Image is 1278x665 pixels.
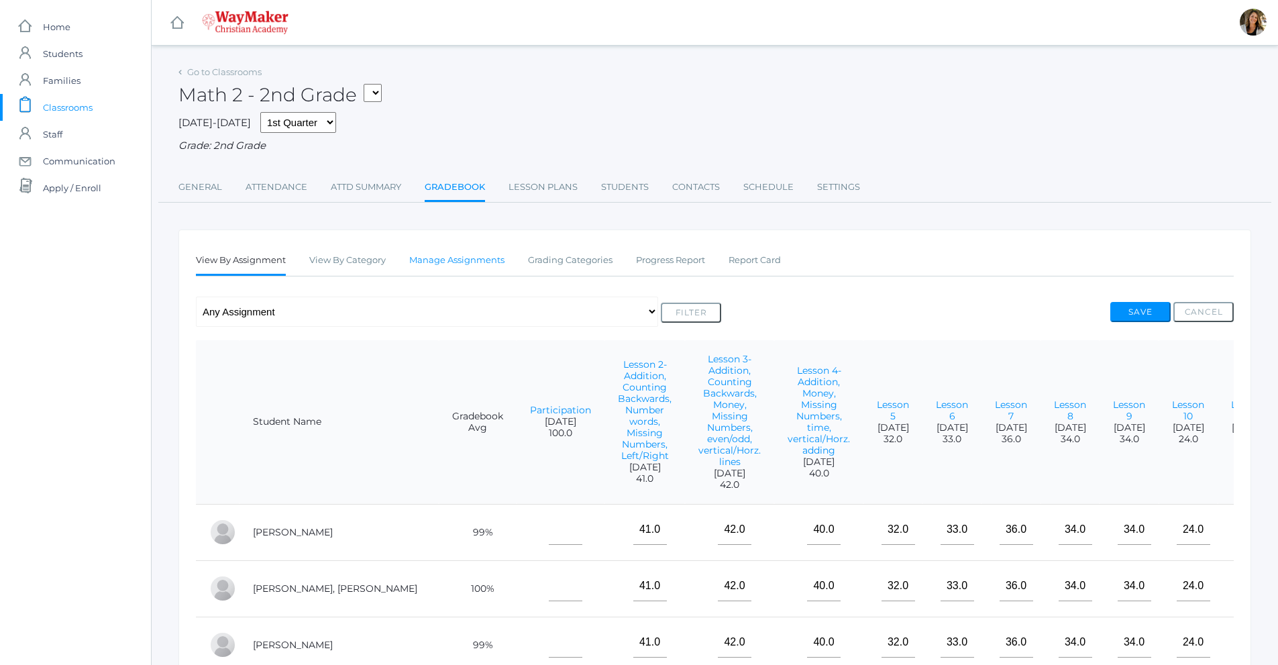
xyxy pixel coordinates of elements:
span: [DATE] [618,462,672,473]
span: Staff [43,121,62,148]
span: Home [43,13,70,40]
a: Lesson 11 [1231,399,1263,422]
a: [PERSON_NAME] [253,526,333,538]
a: Grading Categories [528,247,613,274]
a: Lesson 3- Addition, Counting Backwards, Money, Missing Numbers, even/odd, vertical/Horz. lines [698,353,761,468]
a: View By Category [309,247,386,274]
span: [DATE] [1231,422,1263,433]
span: 34.0 [1054,433,1086,445]
span: 40.0 [788,468,850,479]
span: 42.0 [698,479,761,491]
a: Lesson 9 [1113,399,1145,422]
span: [DATE] [788,456,850,468]
a: View By Assignment [196,247,286,276]
a: Schedule [743,174,794,201]
th: Student Name [239,340,439,505]
a: Lesson 2- Addition, Counting Backwards, Number words, Missing Numbers, Left/Right [618,358,672,462]
span: [DATE] [1113,422,1145,433]
a: Lesson 6 [936,399,968,422]
span: Apply / Enroll [43,174,101,201]
div: Graham Bassett [209,519,236,546]
a: Lesson Plans [509,174,578,201]
td: 99% [439,504,517,560]
a: Settings [817,174,860,201]
span: [DATE] [698,468,761,479]
a: [PERSON_NAME] [253,639,333,651]
button: Cancel [1173,302,1234,322]
span: [DATE] [995,422,1027,433]
a: Lesson 8 [1054,399,1086,422]
div: Amber Farnes [1240,9,1267,36]
a: Participation [530,404,591,416]
span: 24.0 [1172,433,1204,445]
button: Filter [661,303,721,323]
span: [DATE] [877,422,909,433]
img: 4_waymaker-logo-stack-white.png [202,11,288,34]
span: 32.0 [877,433,909,445]
span: 100.0 [530,427,591,439]
a: Attendance [246,174,307,201]
span: [DATE] [1172,422,1204,433]
span: 41.0 [1231,433,1263,445]
a: Report Card [729,247,781,274]
a: Lesson 10 [1172,399,1204,422]
a: Go to Classrooms [187,66,262,77]
span: 41.0 [618,473,672,484]
a: Manage Assignments [409,247,504,274]
a: General [178,174,222,201]
th: Gradebook Avg [439,340,517,505]
span: Families [43,67,81,94]
a: Students [601,174,649,201]
h2: Math 2 - 2nd Grade [178,85,382,105]
div: Grade: 2nd Grade [178,138,1251,154]
span: 36.0 [995,433,1027,445]
a: Lesson 7 [995,399,1027,422]
td: 100% [439,560,517,617]
a: Attd Summary [331,174,401,201]
button: Save [1110,302,1171,322]
span: [DATE] [1054,422,1086,433]
span: 34.0 [1113,433,1145,445]
div: Sullivan Clyne [209,575,236,602]
span: [DATE]-[DATE] [178,116,251,129]
a: Contacts [672,174,720,201]
span: Students [43,40,83,67]
span: Classrooms [43,94,93,121]
span: [DATE] [530,416,591,427]
a: Lesson 4- Addition, Money, Missing Numbers, time, vertical/Horz. adding [788,364,850,456]
a: Gradebook [425,174,485,203]
a: Lesson 5 [877,399,909,422]
div: Macy Hardisty [209,631,236,658]
a: [PERSON_NAME], [PERSON_NAME] [253,582,417,595]
a: Progress Report [636,247,705,274]
span: 33.0 [936,433,968,445]
span: Communication [43,148,115,174]
span: [DATE] [936,422,968,433]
